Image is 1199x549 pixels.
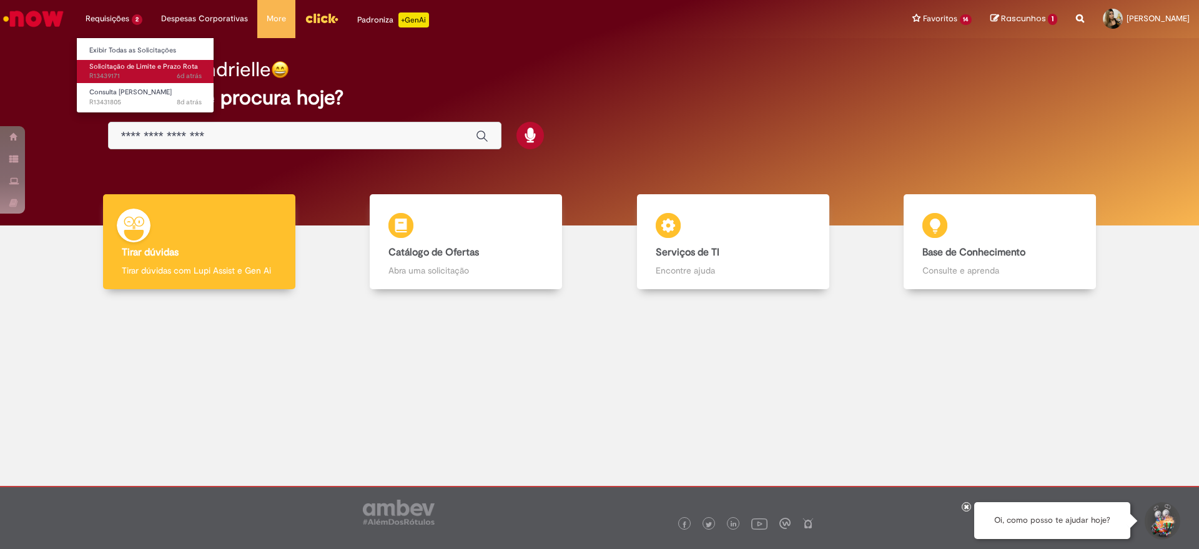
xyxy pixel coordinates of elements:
[1127,13,1190,24] span: [PERSON_NAME]
[89,87,172,97] span: Consulta [PERSON_NAME]
[305,9,338,27] img: click_logo_yellow_360x200.png
[922,246,1025,259] b: Base de Conhecimento
[388,246,479,259] b: Catálogo de Ofertas
[656,264,811,277] p: Encontre ajuda
[867,194,1134,290] a: Base de Conhecimento Consulte e aprenda
[388,264,543,277] p: Abra uma solicitação
[89,62,198,71] span: Solicitação de Limite e Prazo Rota
[923,12,957,25] span: Favoritos
[1048,14,1057,25] span: 1
[76,37,214,113] ul: Requisições
[177,71,202,81] span: 6d atrás
[77,44,214,57] a: Exibir Todas as Solicitações
[122,246,179,259] b: Tirar dúvidas
[357,12,429,27] div: Padroniza
[974,502,1130,539] div: Oi, como posso te ajudar hoje?
[706,522,712,528] img: logo_footer_twitter.png
[398,12,429,27] p: +GenAi
[177,71,202,81] time: 22/08/2025 10:49:53
[1143,502,1180,540] button: Iniciar Conversa de Suporte
[122,264,277,277] p: Tirar dúvidas com Lupi Assist e Gen Ai
[77,86,214,109] a: Aberto R13431805 : Consulta Serasa
[990,13,1057,25] a: Rascunhos
[161,12,248,25] span: Despesas Corporativas
[731,521,737,528] img: logo_footer_linkedin.png
[89,97,202,107] span: R13431805
[779,518,791,529] img: logo_footer_workplace.png
[681,522,688,528] img: logo_footer_facebook.png
[267,12,286,25] span: More
[599,194,867,290] a: Serviços de TI Encontre ajuda
[77,60,214,83] a: Aberto R13439171 : Solicitação de Limite e Prazo Rota
[89,71,202,81] span: R13439171
[960,14,972,25] span: 14
[802,518,814,529] img: logo_footer_naosei.png
[1,6,66,31] img: ServiceNow
[132,14,142,25] span: 2
[108,87,1092,109] h2: O que você procura hoje?
[271,61,289,79] img: happy-face.png
[922,264,1077,277] p: Consulte e aprenda
[751,515,767,532] img: logo_footer_youtube.png
[177,97,202,107] time: 20/08/2025 11:04:57
[177,97,202,107] span: 8d atrás
[656,246,719,259] b: Serviços de TI
[333,194,600,290] a: Catálogo de Ofertas Abra uma solicitação
[1001,12,1046,24] span: Rascunhos
[363,500,435,525] img: logo_footer_ambev_rotulo_gray.png
[86,12,129,25] span: Requisições
[66,194,333,290] a: Tirar dúvidas Tirar dúvidas com Lupi Assist e Gen Ai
